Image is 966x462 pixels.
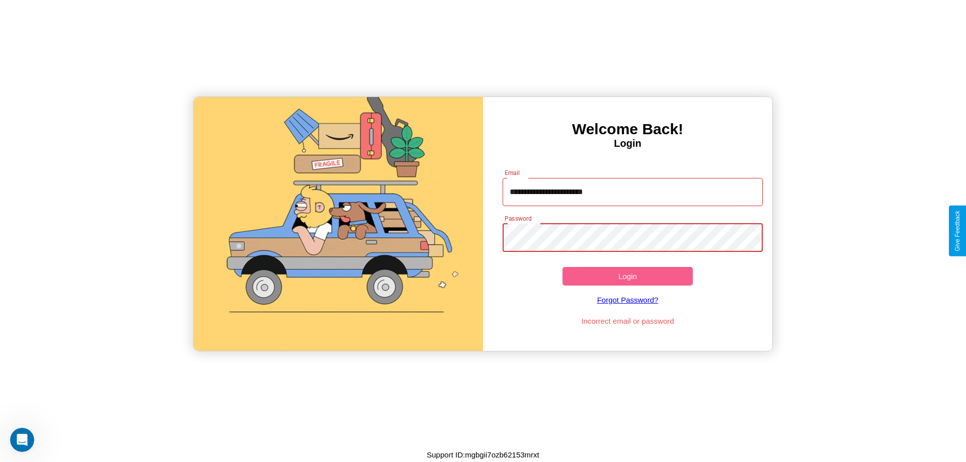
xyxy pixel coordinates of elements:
a: Forgot Password? [498,286,758,314]
p: Support ID: mgbgii7ozb62153mrxt [427,448,539,461]
h4: Login [483,138,772,149]
img: gif [194,97,483,351]
div: Give Feedback [954,211,961,251]
h3: Welcome Back! [483,121,772,138]
label: Password [505,214,531,223]
button: Login [562,267,693,286]
p: Incorrect email or password [498,314,758,328]
iframe: Intercom live chat [10,428,34,452]
label: Email [505,168,520,177]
